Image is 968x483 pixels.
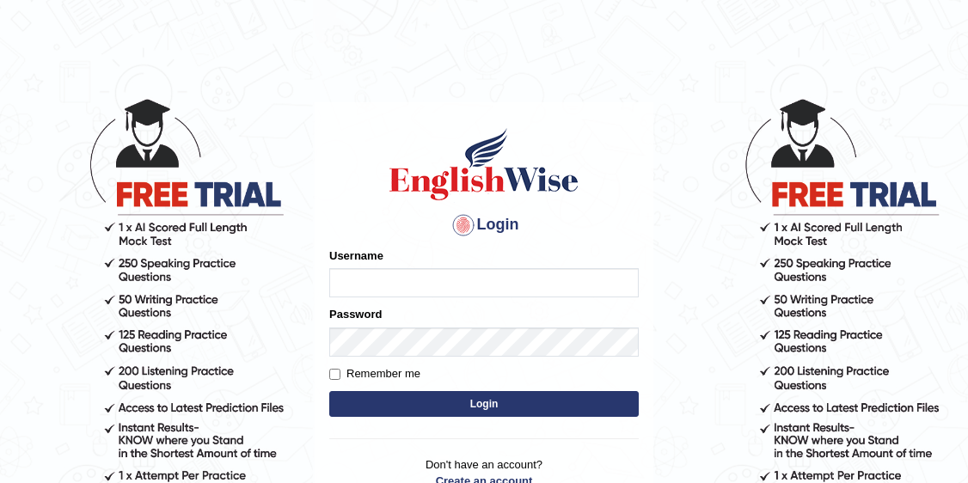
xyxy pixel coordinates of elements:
[329,365,420,382] label: Remember me
[386,125,582,203] img: Logo of English Wise sign in for intelligent practice with AI
[329,306,382,322] label: Password
[329,369,340,380] input: Remember me
[329,211,639,239] h4: Login
[329,391,639,417] button: Login
[329,248,383,264] label: Username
